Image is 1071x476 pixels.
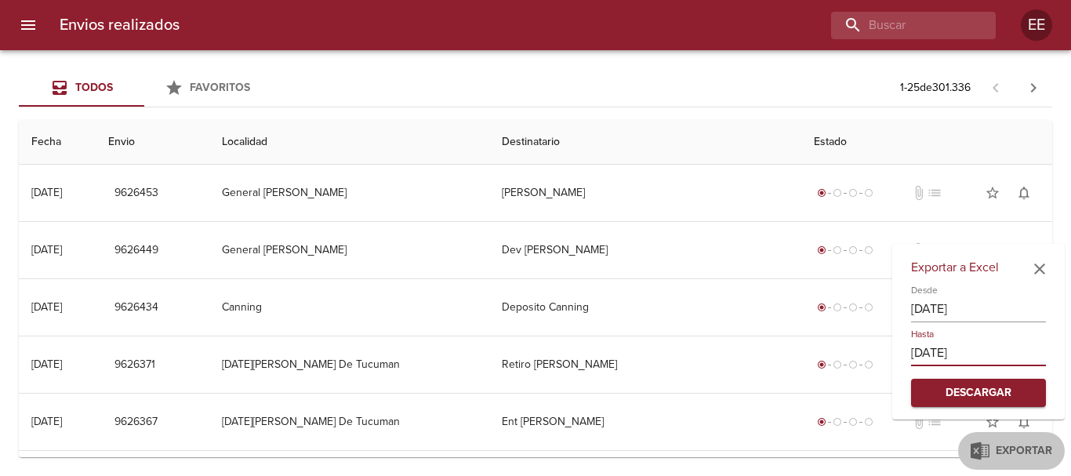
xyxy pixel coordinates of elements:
[19,120,96,165] th: Fecha
[75,81,113,94] span: Todos
[489,222,801,278] td: Dev [PERSON_NAME]
[848,303,858,312] span: radio_button_unchecked
[848,360,858,369] span: radio_button_unchecked
[489,336,801,393] td: Retiro [PERSON_NAME]
[489,394,801,450] td: Ent [PERSON_NAME]
[911,285,938,295] label: Desde
[900,80,971,96] p: 1 - 25 de 301.336
[831,12,969,39] input: buscar
[1021,9,1052,41] div: EE
[31,243,62,256] div: [DATE]
[1015,69,1052,107] span: Pagina siguiente
[817,360,826,369] span: radio_button_checked
[209,222,489,278] td: General [PERSON_NAME]
[848,245,858,255] span: radio_button_unchecked
[985,242,1000,258] span: star_border
[977,406,1008,438] button: Agregar a favoritos
[1016,185,1032,201] span: notifications_none
[209,165,489,221] td: General [PERSON_NAME]
[924,383,1033,403] span: Descargar
[209,279,489,336] td: Canning
[833,360,842,369] span: radio_button_unchecked
[927,414,942,430] span: No tiene pedido asociado
[108,293,165,322] button: 9626434
[209,120,489,165] th: Localidad
[814,357,877,372] div: Generado
[864,245,873,255] span: radio_button_unchecked
[209,336,489,393] td: [DATE][PERSON_NAME] De Tucuman
[864,303,873,312] span: radio_button_unchecked
[814,242,877,258] div: Generado
[114,183,158,203] span: 9626453
[911,414,927,430] span: No tiene documentos adjuntos
[911,379,1046,408] button: Descargar
[864,417,873,427] span: radio_button_unchecked
[114,355,155,375] span: 9626371
[114,241,158,260] span: 9626449
[817,417,826,427] span: radio_button_checked
[864,188,873,198] span: radio_button_unchecked
[1016,242,1032,258] span: notifications_none
[848,417,858,427] span: radio_button_unchecked
[108,351,162,380] button: 9626371
[985,185,1000,201] span: star_border
[209,394,489,450] td: [DATE][PERSON_NAME] De Tucuman
[1008,234,1040,266] button: Activar notificaciones
[19,69,270,107] div: Tabs Envios
[911,256,1046,278] h6: Exportar a Excel
[31,300,62,314] div: [DATE]
[108,408,164,437] button: 9626367
[833,417,842,427] span: radio_button_unchecked
[814,414,877,430] div: Generado
[1016,414,1032,430] span: notifications_none
[489,120,801,165] th: Destinatario
[833,245,842,255] span: radio_button_unchecked
[96,120,209,165] th: Envio
[817,303,826,312] span: radio_button_checked
[911,185,927,201] span: No tiene documentos adjuntos
[31,358,62,371] div: [DATE]
[911,329,934,339] label: Hasta
[114,412,158,432] span: 9626367
[927,185,942,201] span: list
[190,81,250,94] span: Favoritos
[1008,406,1040,438] button: Activar notificaciones
[801,120,1052,165] th: Estado
[108,179,165,208] button: 9626453
[1021,9,1052,41] div: Abrir información de usuario
[977,234,1008,266] button: Agregar a favoritos
[31,415,62,428] div: [DATE]
[833,303,842,312] span: radio_button_unchecked
[985,414,1000,430] span: star_border
[814,185,877,201] div: Generado
[9,6,47,44] button: menu
[108,236,165,265] button: 9626449
[848,188,858,198] span: radio_button_unchecked
[31,186,62,199] div: [DATE]
[489,165,801,221] td: [PERSON_NAME]
[60,13,180,38] h6: Envios realizados
[489,279,801,336] td: Deposito Canning
[814,300,877,315] div: Generado
[817,188,826,198] span: radio_button_checked
[911,242,927,258] span: No tiene documentos adjuntos
[114,298,158,318] span: 9626434
[833,188,842,198] span: radio_button_unchecked
[864,360,873,369] span: radio_button_unchecked
[927,242,942,258] span: No tiene pedido asociado
[817,245,826,255] span: radio_button_checked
